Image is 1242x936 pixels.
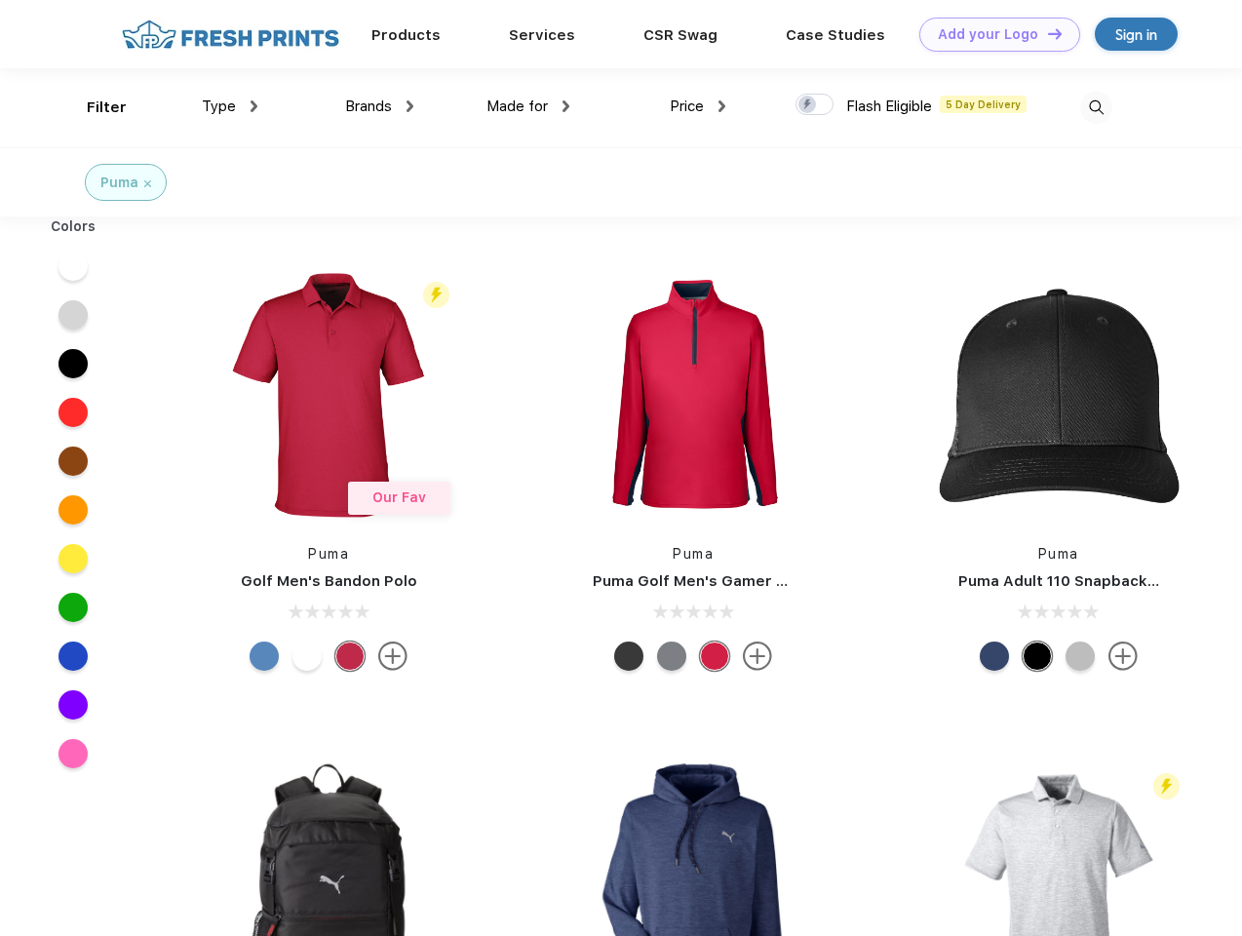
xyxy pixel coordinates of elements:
[378,642,408,671] img: more.svg
[199,265,458,525] img: func=resize&h=266
[486,97,548,115] span: Made for
[700,642,729,671] div: Ski Patrol
[846,97,932,115] span: Flash Eligible
[100,173,138,193] div: Puma
[345,97,392,115] span: Brands
[1153,773,1180,799] img: flash_active_toggle.svg
[1095,18,1178,51] a: Sign in
[980,642,1009,671] div: Peacoat with Qut Shd
[1048,28,1062,39] img: DT
[371,26,441,44] a: Products
[509,26,575,44] a: Services
[938,26,1038,43] div: Add your Logo
[940,96,1027,113] span: 5 Day Delivery
[116,18,345,52] img: fo%20logo%202.webp
[929,265,1188,525] img: func=resize&h=266
[308,546,349,562] a: Puma
[1080,92,1112,124] img: desktop_search.svg
[593,572,901,590] a: Puma Golf Men's Gamer Golf Quarter-Zip
[250,642,279,671] div: Lake Blue
[673,546,714,562] a: Puma
[144,180,151,187] img: filter_cancel.svg
[1023,642,1052,671] div: Pma Blk Pma Blk
[1108,642,1138,671] img: more.svg
[718,100,725,112] img: dropdown.png
[423,282,449,308] img: flash_active_toggle.svg
[563,265,823,525] img: func=resize&h=266
[1066,642,1095,671] div: Quarry with Brt Whit
[1115,23,1157,46] div: Sign in
[643,26,718,44] a: CSR Swag
[407,100,413,112] img: dropdown.png
[251,100,257,112] img: dropdown.png
[1038,546,1079,562] a: Puma
[372,489,426,505] span: Our Fav
[563,100,569,112] img: dropdown.png
[202,97,236,115] span: Type
[87,97,127,119] div: Filter
[670,97,704,115] span: Price
[241,572,417,590] a: Golf Men's Bandon Polo
[36,216,111,237] div: Colors
[614,642,643,671] div: Puma Black
[292,642,322,671] div: Bright White
[657,642,686,671] div: Quiet Shade
[335,642,365,671] div: Ski Patrol
[743,642,772,671] img: more.svg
